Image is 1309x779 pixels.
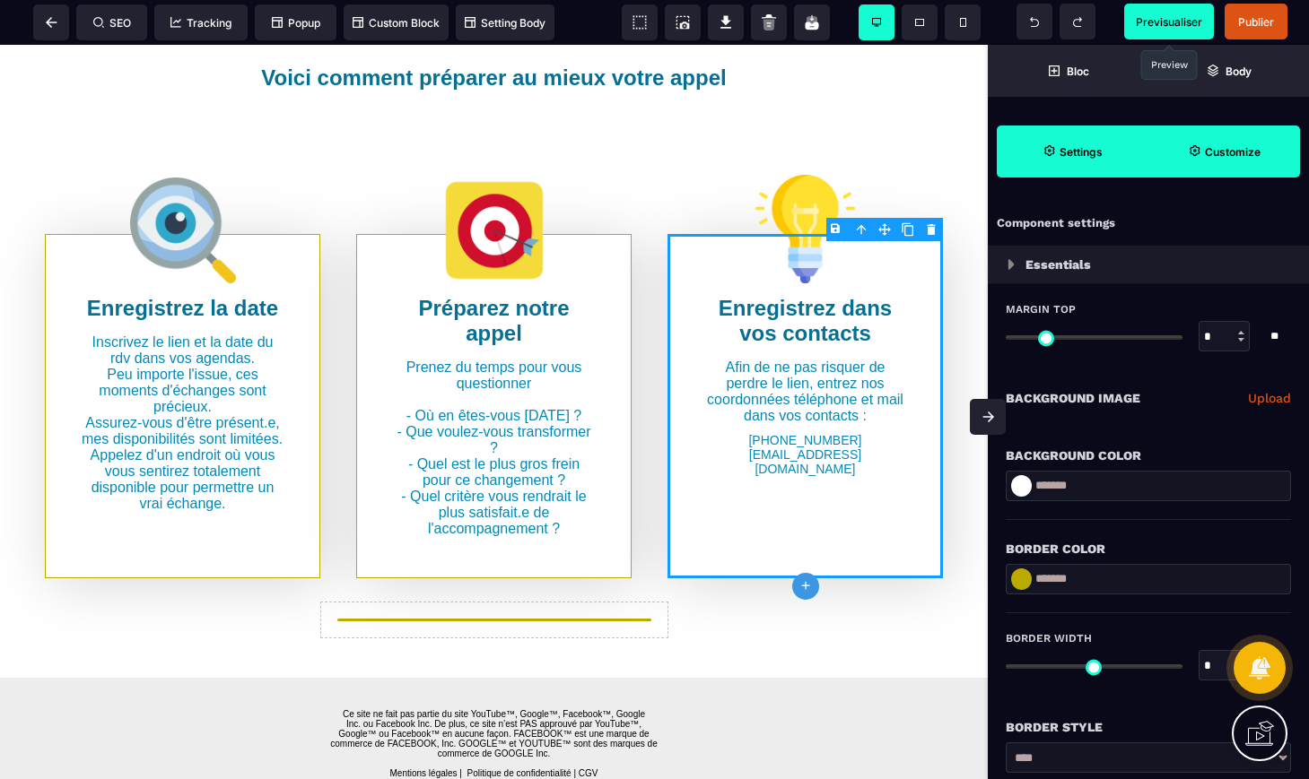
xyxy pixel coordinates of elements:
[272,16,320,30] span: Popup
[1006,387,1140,409] p: Background Image
[997,126,1148,177] span: Settings
[665,4,701,40] span: Screenshot
[87,251,278,275] b: Enregistrez la date
[1248,387,1291,409] a: Upload
[988,206,1309,241] div: Component settings
[1006,445,1291,466] div: Background Color
[353,16,440,30] span: Custom Block
[418,251,575,300] b: Préparez notre appel
[1124,4,1214,39] span: Preview
[1205,145,1261,159] strong: Customize
[441,133,547,238] img: 387b4a10bf48ab8712f183923d080910_01-17_86383.png
[239,660,750,738] text: Ce site ne fait pas partie du site YouTube™, Google™, Facebook™, Google Inc. ou Facebook Inc. De ...
[1008,259,1015,270] img: loading
[1226,65,1252,78] strong: Body
[704,384,906,436] text: [PHONE_NUMBER] [EMAIL_ADDRESS][DOMAIN_NAME]
[465,16,545,30] span: Setting Body
[1148,126,1300,177] span: Open Style Manager
[622,4,658,40] span: View components
[1136,15,1202,29] span: Previsualiser
[988,45,1148,97] span: Open Blocks
[1006,716,1291,738] div: Border Style
[93,16,131,30] span: SEO
[393,310,595,497] text: Prenez du temps pour vous questionner - Où en êtes-vous [DATE] ? - Que voulez-vous transformer ? ...
[170,16,231,30] span: Tracking
[130,133,236,238] img: 4976738c82f9b023c47c9e0396a720d3_loupe.png
[1006,302,1076,316] span: Margin Top
[1006,538,1291,559] div: Border Color
[751,130,860,238] img: e8a3ed2cdd5635c19ddcc50667f0d861_idee.png
[704,310,906,384] text: Afin de ne pas risquer de perdre le lien, entrez nos coordonnées téléphone et mail dans vos conta...
[1238,15,1274,29] span: Publier
[1060,145,1103,159] strong: Settings
[1006,631,1092,645] span: Border Width
[719,251,898,300] b: Enregistrez dans vos contacts
[1025,254,1091,275] p: Essentials
[82,285,284,472] text: Inscrivez le lien et la date du rdv dans vos agendas. Peu importe l'issue, ces moments d'échanges...
[1067,65,1089,78] strong: Bloc
[1148,45,1309,97] span: Open Layer Manager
